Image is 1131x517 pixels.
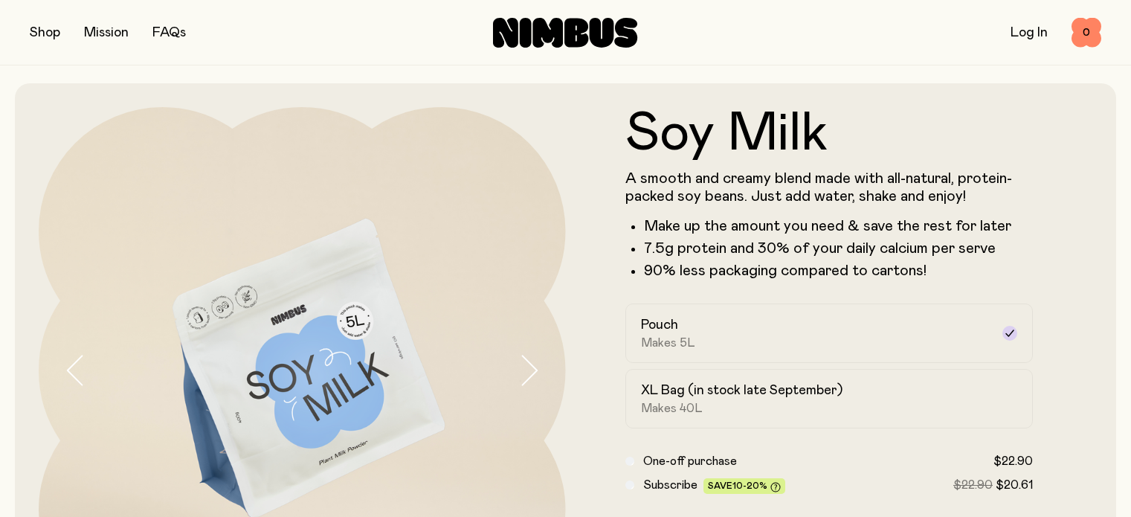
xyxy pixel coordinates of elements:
li: 7.5g protein and 30% of your daily calcium per serve [644,240,1034,257]
a: FAQs [152,26,186,39]
li: Make up the amount you need & save the rest for later [644,217,1034,235]
span: Makes 40L [641,401,703,416]
p: A smooth and creamy blend made with all-natural, protein-packed soy beans. Just add water, shake ... [625,170,1034,205]
span: $20.61 [996,479,1033,491]
span: Makes 5L [641,335,695,350]
button: 0 [1072,18,1101,48]
h2: XL Bag (in stock late September) [641,382,842,399]
span: $22.90 [993,455,1033,467]
h2: Pouch [641,316,678,334]
a: Log In [1011,26,1048,39]
p: 90% less packaging compared to cartons! [644,262,1034,280]
span: 10-20% [732,481,767,490]
span: One-off purchase [643,455,737,467]
span: Save [708,481,781,492]
span: Subscribe [643,479,697,491]
h1: Soy Milk [625,107,1034,161]
a: Mission [84,26,129,39]
span: $22.90 [953,479,993,491]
